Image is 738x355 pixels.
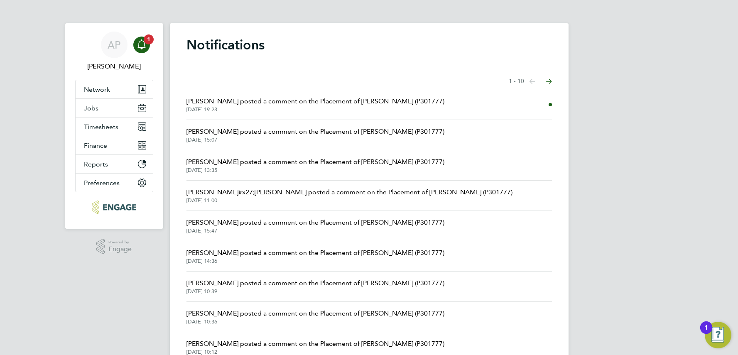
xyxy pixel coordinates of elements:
[509,77,524,86] span: 1 - 10
[186,157,444,167] span: [PERSON_NAME] posted a comment on the Placement of [PERSON_NAME] (P301777)
[704,328,708,338] div: 1
[186,218,444,234] a: [PERSON_NAME] posted a comment on the Placement of [PERSON_NAME] (P301777)[DATE] 15:47
[186,96,444,113] a: [PERSON_NAME] posted a comment on the Placement of [PERSON_NAME] (P301777)[DATE] 19:23
[186,278,444,295] a: [PERSON_NAME] posted a comment on the Placement of [PERSON_NAME] (P301777)[DATE] 10:39
[186,187,512,197] span: [PERSON_NAME]#x27;[PERSON_NAME] posted a comment on the Placement of [PERSON_NAME] (P301777)
[75,61,153,71] span: Amber Pollard
[186,187,512,204] a: [PERSON_NAME]#x27;[PERSON_NAME] posted a comment on the Placement of [PERSON_NAME] (P301777)[DATE...
[84,160,108,168] span: Reports
[705,322,731,348] button: Open Resource Center, 1 new notification
[186,37,552,53] h1: Notifications
[84,142,107,149] span: Finance
[76,174,153,192] button: Preferences
[75,201,153,214] a: Go to home page
[84,123,118,131] span: Timesheets
[76,155,153,173] button: Reports
[186,197,512,204] span: [DATE] 11:00
[84,104,98,112] span: Jobs
[186,228,444,234] span: [DATE] 15:47
[186,308,444,318] span: [PERSON_NAME] posted a comment on the Placement of [PERSON_NAME] (P301777)
[186,96,444,106] span: [PERSON_NAME] posted a comment on the Placement of [PERSON_NAME] (P301777)
[186,288,444,295] span: [DATE] 10:39
[108,39,120,50] span: AP
[144,34,154,44] span: 1
[92,201,136,214] img: tr2rec-logo-retina.png
[186,308,444,325] a: [PERSON_NAME] posted a comment on the Placement of [PERSON_NAME] (P301777)[DATE] 10:36
[186,248,444,264] a: [PERSON_NAME] posted a comment on the Placement of [PERSON_NAME] (P301777)[DATE] 14:36
[509,73,552,90] nav: Select page of notifications list
[133,32,150,58] a: 1
[186,167,444,174] span: [DATE] 13:35
[186,137,444,143] span: [DATE] 15:07
[186,157,444,174] a: [PERSON_NAME] posted a comment on the Placement of [PERSON_NAME] (P301777)[DATE] 13:35
[76,118,153,136] button: Timesheets
[186,258,444,264] span: [DATE] 14:36
[186,127,444,143] a: [PERSON_NAME] posted a comment on the Placement of [PERSON_NAME] (P301777)[DATE] 15:07
[84,86,110,93] span: Network
[186,218,444,228] span: [PERSON_NAME] posted a comment on the Placement of [PERSON_NAME] (P301777)
[108,246,132,253] span: Engage
[186,127,444,137] span: [PERSON_NAME] posted a comment on the Placement of [PERSON_NAME] (P301777)
[186,248,444,258] span: [PERSON_NAME] posted a comment on the Placement of [PERSON_NAME] (P301777)
[186,339,444,349] span: [PERSON_NAME] posted a comment on the Placement of [PERSON_NAME] (P301777)
[76,136,153,154] button: Finance
[76,80,153,98] button: Network
[186,278,444,288] span: [PERSON_NAME] posted a comment on the Placement of [PERSON_NAME] (P301777)
[75,32,153,71] a: AP[PERSON_NAME]
[84,179,120,187] span: Preferences
[76,99,153,117] button: Jobs
[186,106,444,113] span: [DATE] 19:23
[65,23,163,229] nav: Main navigation
[186,318,444,325] span: [DATE] 10:36
[96,239,132,255] a: Powered byEngage
[108,239,132,246] span: Powered by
